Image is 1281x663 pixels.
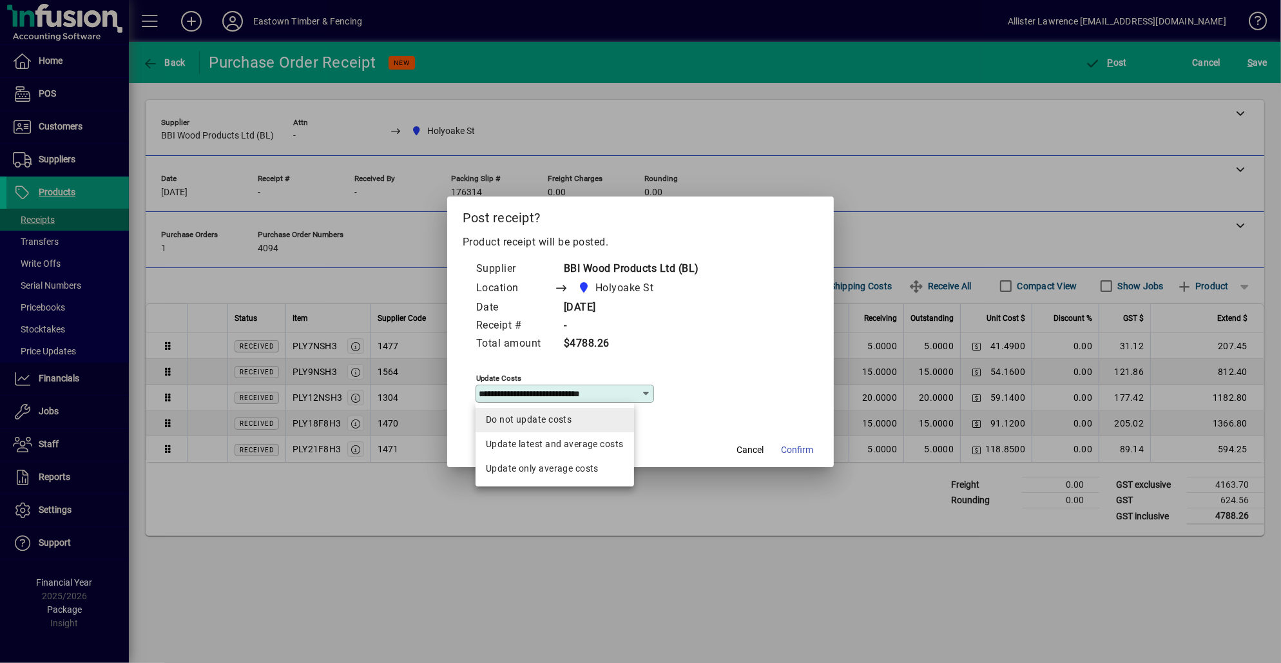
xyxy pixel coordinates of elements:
button: Confirm [776,439,818,462]
span: Cancel [737,443,764,457]
mat-option: Update latest and average costs [476,432,634,457]
td: Total amount [476,335,554,353]
span: Holyoake St [595,280,654,296]
td: Location [476,278,554,299]
td: Supplier [476,260,554,278]
div: Update latest and average costs [486,437,624,451]
h2: Post receipt? [447,197,834,234]
td: $4788.26 [554,335,699,353]
button: Cancel [729,439,771,462]
mat-option: Update only average costs [476,457,634,481]
td: Receipt # [476,317,554,335]
mat-label: Update costs [476,373,521,382]
td: - [554,317,699,335]
td: Date [476,299,554,317]
mat-option: Do not update costs [476,408,634,432]
span: Holyoake St [574,279,659,297]
p: Product receipt will be posted. [463,235,818,250]
td: BBI Wood Products Ltd (BL) [554,260,699,278]
div: Update only average costs [486,462,624,476]
td: [DATE] [554,299,699,317]
span: Confirm [781,443,813,457]
div: Do not update costs [486,413,624,427]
